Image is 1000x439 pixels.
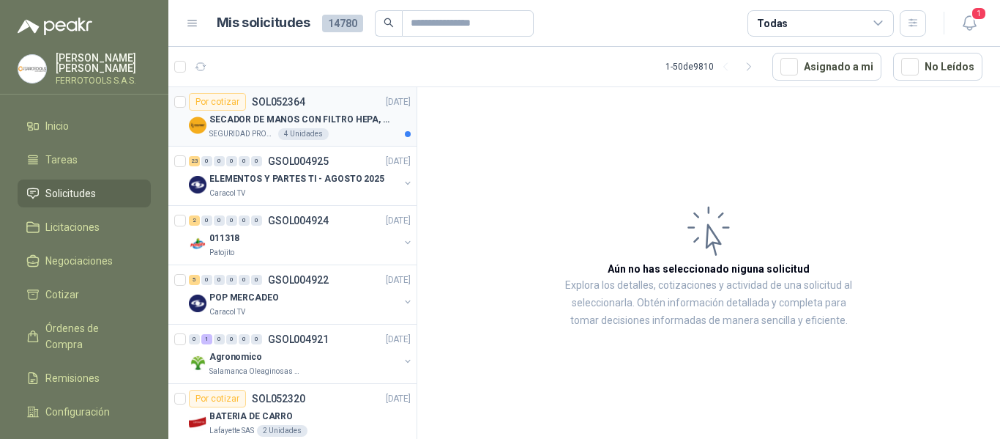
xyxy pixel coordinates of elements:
[386,95,411,109] p: [DATE]
[45,185,96,202] span: Solicitudes
[386,214,411,228] p: [DATE]
[239,215,250,226] div: 0
[189,152,414,199] a: 23 0 0 0 0 0 GSOL004925[DATE] Company LogoELEMENTOS Y PARTES TI - AGOSTO 2025Caracol TV
[252,394,305,404] p: SOL052320
[956,10,982,37] button: 1
[251,215,262,226] div: 0
[18,55,46,83] img: Company Logo
[189,156,200,166] div: 23
[564,277,854,330] p: Explora los detalles, cotizaciones y actividad de una solicitud al seleccionarla. Obtén informaci...
[45,118,69,134] span: Inicio
[268,215,329,226] p: GSOL004924
[18,180,151,207] a: Solicitudes
[209,425,254,437] p: Lafayette SAS
[56,53,151,73] p: [PERSON_NAME] [PERSON_NAME]
[45,287,79,303] span: Cotizar
[201,275,212,285] div: 0
[189,176,206,193] img: Company Logo
[209,366,302,377] p: Salamanca Oleaginosas SAS
[322,15,363,32] span: 14780
[189,271,414,318] a: 5 0 0 0 0 0 GSOL004922[DATE] Company LogoPOP MERCADEOCaracol TV
[214,156,225,166] div: 0
[268,275,329,285] p: GSOL004922
[189,117,206,134] img: Company Logo
[201,215,212,226] div: 0
[189,215,200,226] div: 2
[189,93,246,111] div: Por cotizar
[268,156,329,166] p: GSOL004925
[209,113,392,127] p: SECADOR DE MANOS CON FILTRO HEPA, SECADO RAPIDO
[209,247,234,259] p: Patojito
[214,275,225,285] div: 0
[18,281,151,309] a: Cotizar
[189,235,206,253] img: Company Logo
[18,364,151,392] a: Remisiones
[226,215,237,226] div: 0
[209,128,275,140] p: SEGURIDAD PROVISER LTDA
[971,7,987,21] span: 1
[608,261,810,277] h3: Aún no has seleccionado niguna solicitud
[45,404,110,420] span: Configuración
[189,275,200,285] div: 5
[665,55,761,78] div: 1 - 50 de 9810
[18,314,151,358] a: Órdenes de Compra
[189,212,414,259] a: 2 0 0 0 0 0 GSOL004924[DATE] Company Logo011318Patojito
[201,156,212,166] div: 0
[251,156,262,166] div: 0
[757,15,788,32] div: Todas
[386,155,411,169] p: [DATE]
[209,350,262,364] p: Agronomico
[893,53,982,81] button: No Leídos
[45,152,78,168] span: Tareas
[251,275,262,285] div: 0
[18,213,151,241] a: Licitaciones
[257,425,307,437] div: 2 Unidades
[226,334,237,344] div: 0
[209,232,239,246] p: 011318
[214,334,225,344] div: 0
[189,390,246,407] div: Por cotizar
[45,370,100,386] span: Remisiones
[226,156,237,166] div: 0
[18,247,151,275] a: Negociaciones
[18,146,151,174] a: Tareas
[189,354,206,372] img: Company Logo
[251,334,262,344] div: 0
[189,413,206,431] img: Company Logo
[209,172,384,186] p: ELEMENTOS Y PARTES TI - AGOSTO 2025
[239,275,250,285] div: 0
[189,331,414,377] a: 0 1 0 0 0 0 GSOL004921[DATE] Company LogoAgronomicoSalamanca Oleaginosas SAS
[268,334,329,344] p: GSOL004921
[214,215,225,226] div: 0
[45,219,100,235] span: Licitaciones
[168,87,417,147] a: Por cotizarSOL052364[DATE] Company LogoSECADOR DE MANOS CON FILTRO HEPA, SECADO RAPIDOSEGURIDAD P...
[201,334,212,344] div: 1
[209,188,245,199] p: Caracol TV
[278,128,329,140] div: 4 Unidades
[189,334,200,344] div: 0
[18,398,151,426] a: Configuración
[45,253,113,269] span: Negociaciones
[209,291,279,305] p: POP MERCADEO
[239,156,250,166] div: 0
[386,333,411,347] p: [DATE]
[217,12,310,34] h1: Mis solicitudes
[56,76,151,85] p: FERROTOOLS S.A.S.
[226,275,237,285] div: 0
[386,392,411,406] p: [DATE]
[18,112,151,140] a: Inicio
[189,295,206,312] img: Company Logo
[384,18,394,28] span: search
[45,320,137,353] span: Órdenes de Compra
[209,306,245,318] p: Caracol TV
[239,334,250,344] div: 0
[18,18,92,35] img: Logo peakr
[252,97,305,107] p: SOL052364
[386,273,411,287] p: [DATE]
[209,410,293,424] p: BATERIA DE CARRO
[772,53,881,81] button: Asignado a mi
